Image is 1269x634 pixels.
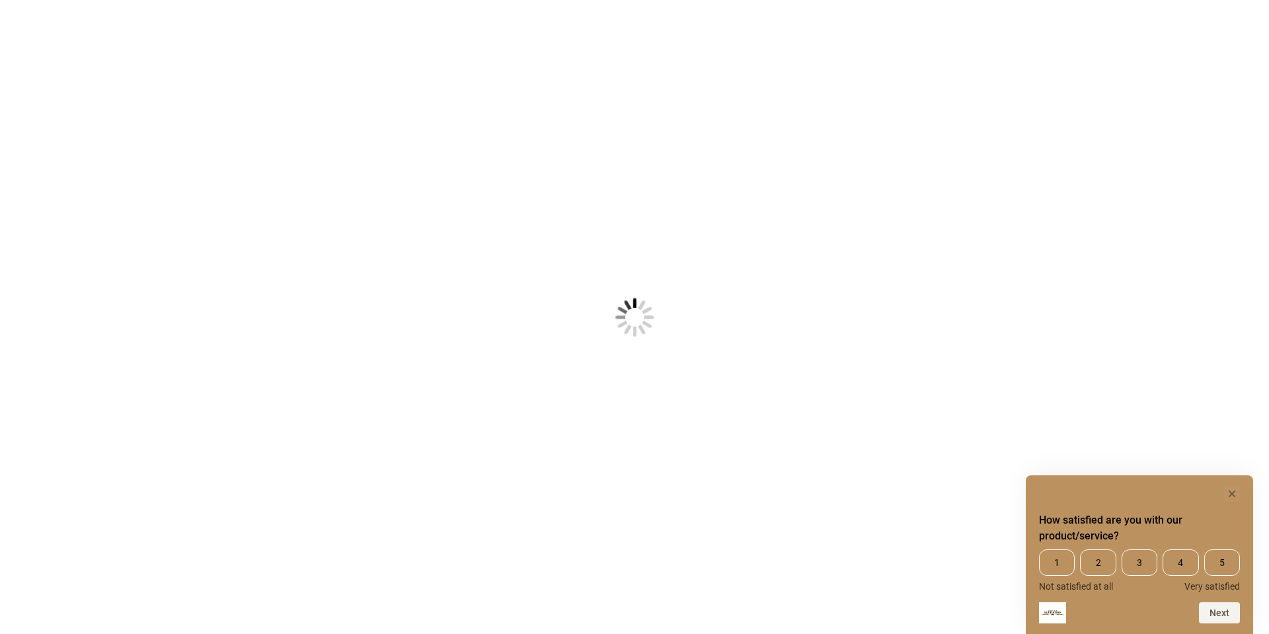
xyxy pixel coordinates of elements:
button: Hide survey [1224,486,1240,502]
span: Very satisfied [1184,581,1240,592]
span: 1 [1039,549,1075,576]
span: 5 [1204,549,1240,576]
span: 2 [1080,549,1116,576]
span: 4 [1163,549,1198,576]
h2: How satisfied are you with our product/service? Select an option from 1 to 5, with 1 being Not sa... [1039,512,1240,544]
img: Loading [550,233,719,402]
button: Next question [1199,602,1240,623]
span: Not satisfied at all [1039,581,1113,592]
div: How satisfied are you with our product/service? Select an option from 1 to 5, with 1 being Not sa... [1039,549,1240,592]
div: How satisfied are you with our product/service? Select an option from 1 to 5, with 1 being Not sa... [1039,486,1240,623]
span: 3 [1122,549,1157,576]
